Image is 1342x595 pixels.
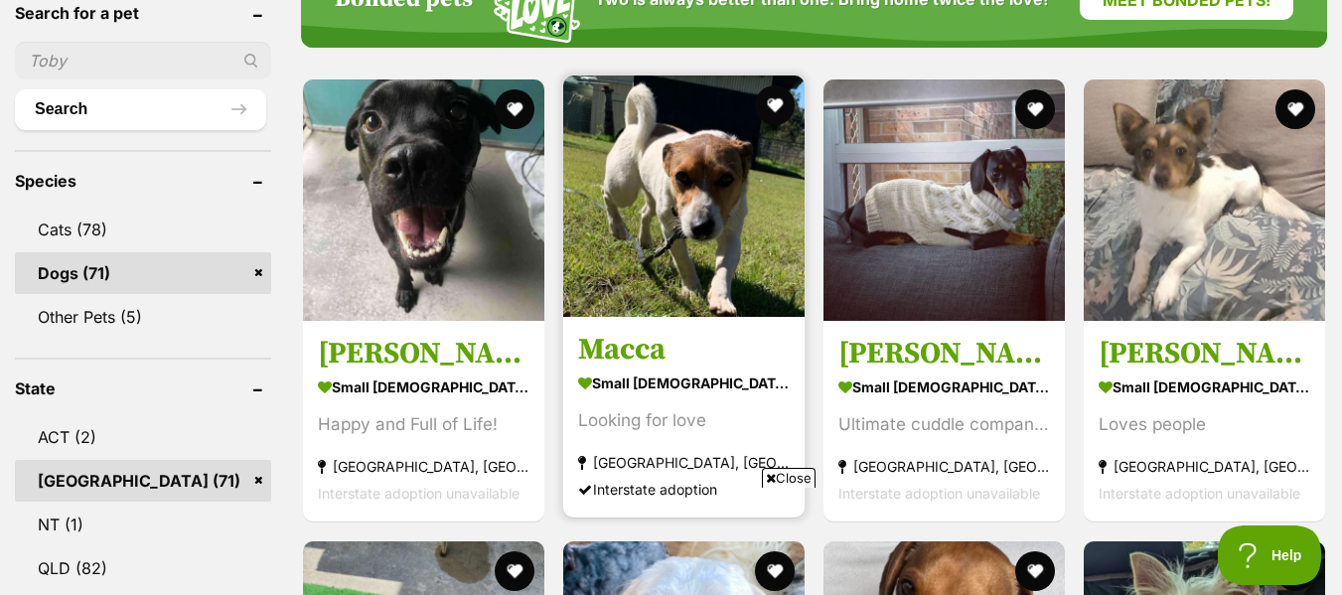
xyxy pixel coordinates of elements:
span: Interstate adoption unavailable [1099,486,1300,503]
div: Ultimate cuddle companion [838,412,1050,439]
button: favourite [1015,89,1055,129]
button: Search [15,89,266,129]
h3: Macca [578,332,790,370]
a: NT (1) [15,504,271,545]
a: [PERSON_NAME] small [DEMOGRAPHIC_DATA] Dog Loves people [GEOGRAPHIC_DATA], [GEOGRAPHIC_DATA] Inte... [1084,321,1325,522]
strong: small [DEMOGRAPHIC_DATA] Dog [318,373,529,402]
a: [PERSON_NAME] small [DEMOGRAPHIC_DATA] Dog Happy and Full of Life! [GEOGRAPHIC_DATA], [GEOGRAPHIC... [303,321,544,522]
input: Toby [15,42,271,79]
a: Cats (78) [15,209,271,250]
a: Macca small [DEMOGRAPHIC_DATA] Dog Looking for love [GEOGRAPHIC_DATA], [GEOGRAPHIC_DATA] Intersta... [563,317,805,519]
a: QLD (82) [15,547,271,589]
span: Close [762,468,816,488]
strong: [GEOGRAPHIC_DATA], [GEOGRAPHIC_DATA] [318,454,529,481]
strong: [GEOGRAPHIC_DATA], [GEOGRAPHIC_DATA] [838,454,1050,481]
strong: [GEOGRAPHIC_DATA], [GEOGRAPHIC_DATA] [578,450,790,477]
img: Marge - Staffordshire Bull Terrier Dog [303,79,544,321]
div: Loves people [1099,412,1310,439]
iframe: Advertisement [310,496,1033,585]
a: Dogs (71) [15,252,271,294]
div: Interstate adoption [578,477,790,504]
strong: small [DEMOGRAPHIC_DATA] Dog [838,373,1050,402]
img: Bobby - Fox Terrier Dog [1084,79,1325,321]
img: Walter - Dachshund (Smooth Haired) Dog [823,79,1065,321]
header: Search for a pet [15,4,271,22]
button: favourite [1275,551,1315,591]
a: ACT (2) [15,416,271,458]
a: Other Pets (5) [15,296,271,338]
a: [GEOGRAPHIC_DATA] (71) [15,460,271,502]
img: Macca - Jack Russell Terrier Dog [563,75,805,317]
h3: [PERSON_NAME] [838,336,1050,373]
button: favourite [1015,551,1055,591]
header: Species [15,172,271,190]
h3: [PERSON_NAME] [318,336,529,373]
strong: small [DEMOGRAPHIC_DATA] Dog [1099,373,1310,402]
strong: small [DEMOGRAPHIC_DATA] Dog [578,370,790,398]
button: favourite [495,89,534,129]
a: [PERSON_NAME] small [DEMOGRAPHIC_DATA] Dog Ultimate cuddle companion [GEOGRAPHIC_DATA], [GEOGRAPH... [823,321,1065,522]
div: Looking for love [578,408,790,435]
iframe: Help Scout Beacon - Open [1218,525,1322,585]
header: State [15,379,271,397]
button: favourite [1275,89,1315,129]
strong: [GEOGRAPHIC_DATA], [GEOGRAPHIC_DATA] [1099,454,1310,481]
button: favourite [755,85,795,125]
div: Happy and Full of Life! [318,412,529,439]
h3: [PERSON_NAME] [1099,336,1310,373]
